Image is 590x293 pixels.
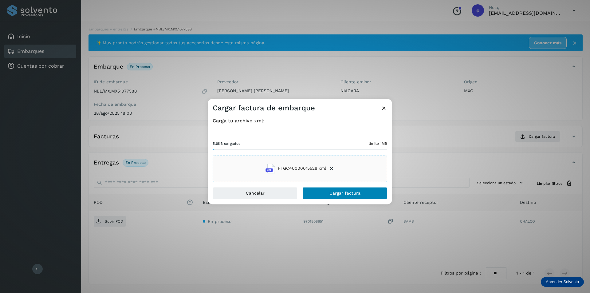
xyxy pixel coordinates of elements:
button: Cancelar [213,187,297,199]
span: Cargar factura [329,191,360,195]
div: Aprender Solvento [541,277,584,287]
h3: Cargar factura de embarque [213,104,315,113]
span: 5.6KB cargados [213,141,240,146]
h4: Carga tu archivo xml: [213,118,387,124]
span: Cancelar [246,191,265,195]
p: Aprender Solvento [546,279,579,284]
span: límite 1MB [369,141,387,146]
button: Cargar factura [302,187,387,199]
span: FTGC40000015528.xml [278,165,326,172]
